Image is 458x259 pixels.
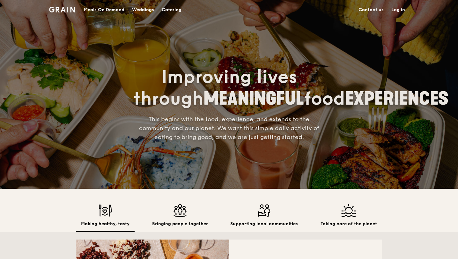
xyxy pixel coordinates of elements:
a: Log in [388,0,409,19]
h2: Supporting local communities [230,221,298,227]
img: Taking care of the planet [321,204,377,217]
a: Weddings [128,0,158,19]
span: This begins with the food, experience, and extends to the community and our planet. We want this ... [139,116,319,141]
h2: Making healthy, tasty [81,221,129,227]
div: Weddings [132,0,154,19]
span: MEANINGFUL [203,88,304,109]
img: Grain [49,7,75,12]
div: Catering [162,0,181,19]
h2: Taking care of the planet [321,221,377,227]
span: Improving lives through food [133,66,448,110]
img: Bringing people together [152,204,208,217]
img: Making healthy, tasty [81,204,129,217]
span: EXPERIENCES [345,88,448,109]
a: Contact us [355,0,388,19]
img: Supporting local communities [230,204,298,217]
div: Meals On Demand [84,0,124,19]
a: Catering [158,0,185,19]
h2: Bringing people together [152,221,208,227]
